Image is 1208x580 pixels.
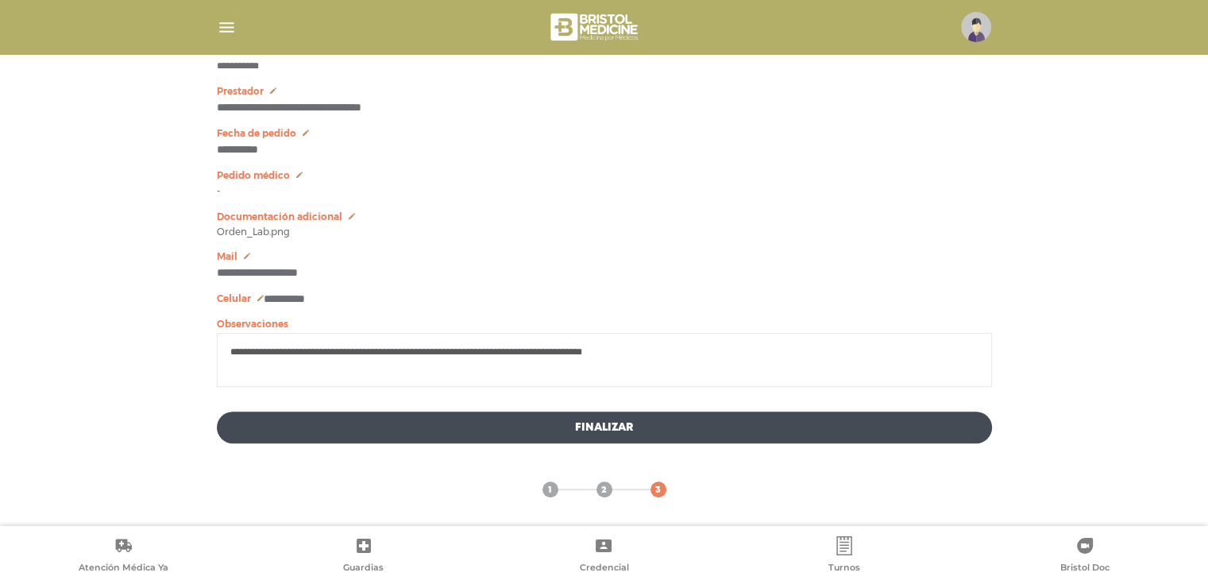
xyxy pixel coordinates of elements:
span: Documentación adicional [217,211,342,222]
p: - [217,186,992,197]
img: profile-placeholder.svg [961,12,991,42]
a: Bristol Doc [964,536,1205,577]
a: Turnos [724,536,965,577]
span: Fecha de pedido [217,128,296,139]
span: Orden_Lab.png [217,227,290,237]
img: bristol-medicine-blanco.png [548,8,643,46]
span: Pedido médico [217,170,290,181]
a: Guardias [244,536,484,577]
span: Mail [217,251,237,262]
a: 2 [596,481,612,497]
button: Finalizar [217,412,992,443]
a: Atención Médica Ya [3,536,244,577]
span: 2 [601,483,607,497]
span: Prestador [217,86,264,97]
span: Credencial [579,562,628,576]
a: 1 [542,481,558,497]
span: Guardias [343,562,384,576]
a: Credencial [484,536,724,577]
p: Observaciones [217,319,992,330]
span: Bristol Doc [1060,562,1110,576]
span: Turnos [828,562,860,576]
span: Celular [217,293,251,304]
span: 1 [548,483,552,497]
img: Cober_menu-lines-white.svg [217,17,237,37]
a: 3 [650,481,666,497]
span: 3 [655,483,661,497]
span: Atención Médica Ya [79,562,168,576]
